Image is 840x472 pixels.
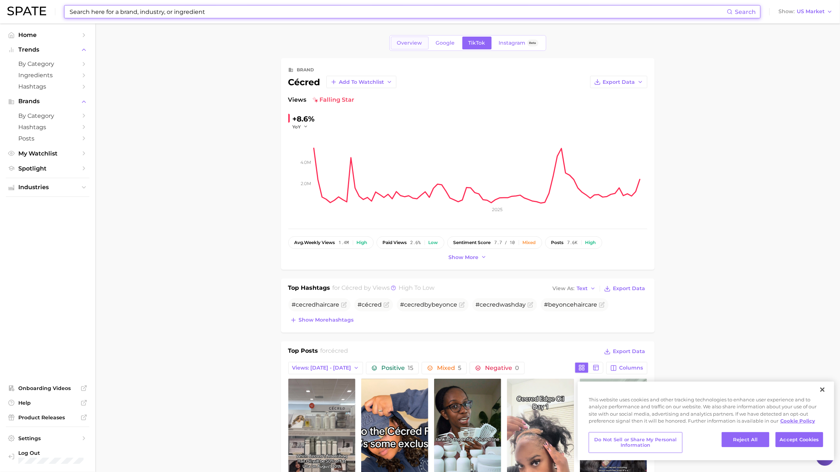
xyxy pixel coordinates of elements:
span: Posts [18,135,77,142]
span: Hashtags [18,83,77,90]
span: Industries [18,184,77,191]
button: Flag as miscategorized or irrelevant [341,302,347,308]
button: Columns [606,362,647,374]
button: Trends [6,44,89,55]
a: Google [430,37,461,49]
span: Mixed [437,365,461,371]
button: paid views2.6%Low [377,236,444,249]
span: Export Data [613,348,645,355]
button: YoY [293,124,308,130]
span: # [358,301,382,308]
button: Export Data [602,284,647,294]
button: Accept Cookies [776,432,823,447]
a: InstagramBeta [493,37,545,49]
span: Spotlight [18,165,77,172]
span: Views: [DATE] - [DATE] [292,365,351,371]
button: Flag as miscategorized or irrelevant [459,302,465,308]
div: cécred [288,76,396,88]
div: Mixed [523,240,536,245]
tspan: 2.0m [301,181,311,186]
span: Show [778,10,795,14]
button: posts7.6kHigh [545,236,602,249]
span: by Category [18,112,77,119]
a: Hashtags [6,81,89,92]
a: My Watchlist [6,148,89,159]
span: by Category [18,60,77,67]
button: Reject All [722,432,769,447]
span: 0 [515,364,519,371]
button: Show more [447,252,489,262]
a: Spotlight [6,163,89,174]
div: +8.6% [293,113,315,125]
button: Flag as miscategorized or irrelevant [384,302,389,308]
span: cécred [328,347,348,354]
span: Export Data [613,285,645,292]
input: Search here for a brand, industry, or ingredient [69,5,727,18]
span: Negative [485,365,519,371]
span: Show more [449,254,479,261]
span: Home [18,31,77,38]
span: Beta [529,40,536,46]
span: TikTok [469,40,485,46]
abbr: average [295,240,304,245]
a: by Category [6,110,89,121]
span: 2.6% [411,240,421,245]
tspan: 4.0m [300,160,311,165]
span: Instagram [499,40,526,46]
span: Show more hashtags [299,317,354,323]
span: Ingredients [18,72,77,79]
span: Text [577,286,588,291]
span: Columns [619,365,643,371]
h2: for [320,346,348,357]
span: #cecredbybeyonce [400,301,458,308]
span: YoY [293,124,301,130]
span: Trends [18,46,77,53]
span: cécred [362,301,382,308]
a: Hashtags [6,121,89,133]
a: Help [6,397,89,408]
span: sentiment score [454,240,491,245]
div: Privacy [578,382,834,460]
a: Settings [6,433,89,444]
span: weekly views [295,240,335,245]
span: #cecredwashday [476,301,526,308]
button: Views: [DATE] - [DATE] [288,362,363,374]
span: Search [735,8,756,15]
span: Brands [18,98,77,105]
a: More information about your privacy, opens in a new tab [780,418,815,424]
div: brand [297,65,314,74]
span: 7.6k [567,240,578,245]
span: #beyoncehaircare [544,301,597,308]
img: SPATE [7,7,46,15]
a: Posts [6,133,89,144]
span: Positive [381,365,413,371]
button: Export Data [602,346,647,357]
span: Settings [18,435,77,442]
a: TikTok [462,37,492,49]
span: falling star [312,95,355,104]
span: 1.4m [339,240,349,245]
span: #cecredhaircare [292,301,340,308]
span: Log Out [18,450,84,456]
span: paid views [383,240,407,245]
button: Show morehashtags [288,315,356,325]
a: Onboarding Videos [6,383,89,394]
span: 7.7 / 10 [495,240,515,245]
div: High [357,240,367,245]
span: Overview [397,40,422,46]
span: US Market [797,10,825,14]
div: Cookie banner [578,382,834,460]
span: Views [288,95,307,104]
button: Export Data [590,76,647,88]
button: View AsText [551,284,598,293]
a: Log out. Currently logged in with e-mail cfuentes@onscent.com. [6,447,89,466]
div: High [585,240,596,245]
button: Flag as miscategorized or irrelevant [599,302,605,308]
button: Flag as miscategorized or irrelevant [528,302,533,308]
img: falling star [312,97,318,103]
span: 5 [458,364,461,371]
span: Google [436,40,455,46]
h1: Top Posts [288,346,318,357]
span: 15 [408,364,413,371]
span: View As [553,286,575,291]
